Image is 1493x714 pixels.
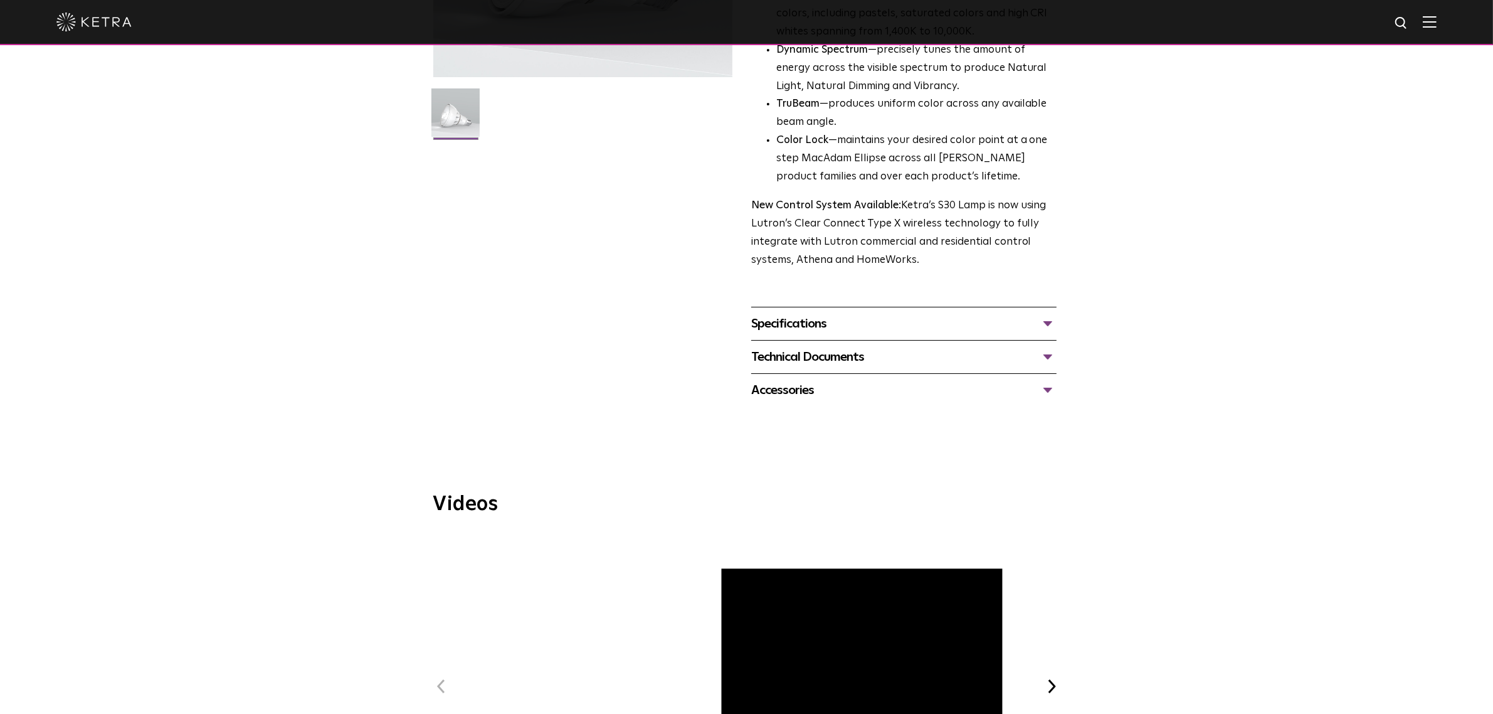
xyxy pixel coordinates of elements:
[431,88,480,146] img: S30-Lamp-Edison-2021-Web-Square
[776,135,828,146] strong: Color Lock
[751,200,901,211] strong: New Control System Available:
[433,494,1060,514] h3: Videos
[56,13,132,31] img: ketra-logo-2019-white
[751,347,1057,367] div: Technical Documents
[776,45,868,55] strong: Dynamic Spectrum
[751,314,1057,334] div: Specifications
[751,380,1057,400] div: Accessories
[776,99,820,109] strong: TruBeam
[1394,16,1410,31] img: search icon
[776,132,1057,186] li: —maintains your desired color point at a one step MacAdam Ellipse across all [PERSON_NAME] produc...
[1423,16,1437,28] img: Hamburger%20Nav.svg
[1044,678,1060,695] button: Next
[751,197,1057,270] p: Ketra’s S30 Lamp is now using Lutron’s Clear Connect Type X wireless technology to fully integrat...
[776,41,1057,96] li: —precisely tunes the amount of energy across the visible spectrum to produce Natural Light, Natur...
[776,95,1057,132] li: —produces uniform color across any available beam angle.
[433,678,450,695] button: Previous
